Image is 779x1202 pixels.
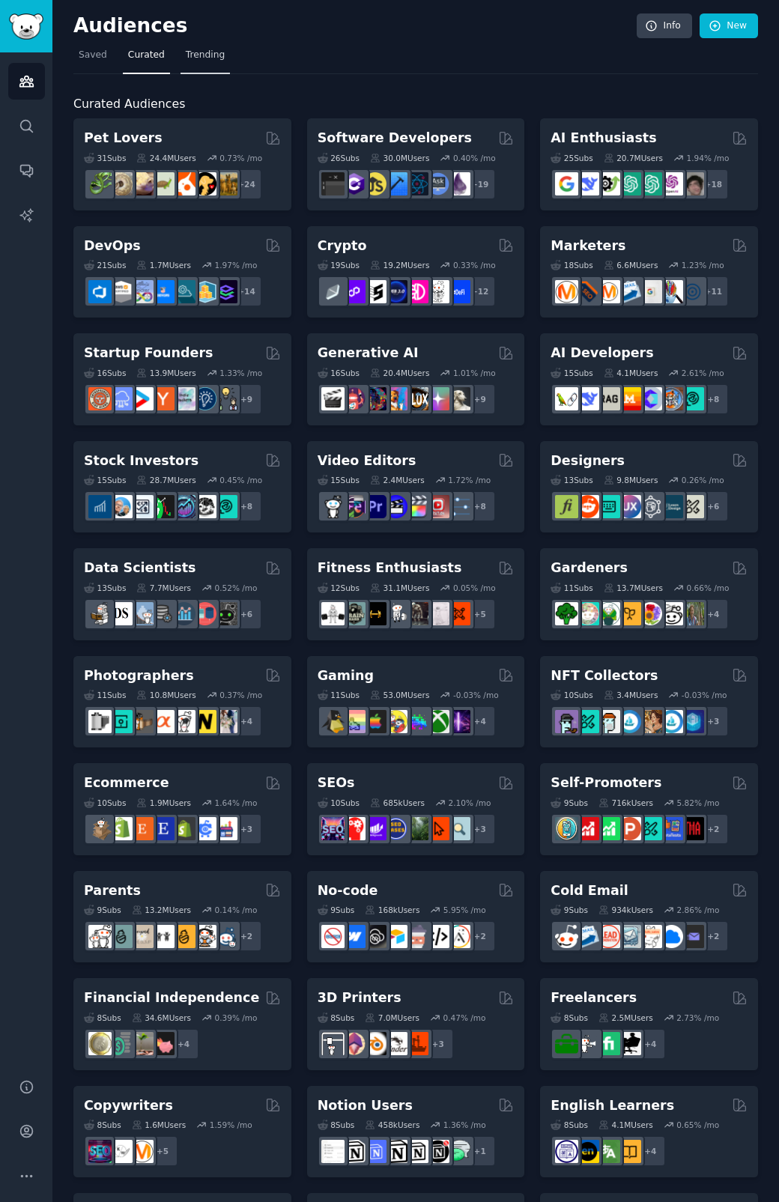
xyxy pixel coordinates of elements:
img: gamers [405,710,428,733]
div: + 8 [464,491,496,522]
div: 1.94 % /mo [687,153,730,163]
h2: Self-Promoters [551,774,661,792]
img: UKPersonalFinance [88,1032,112,1055]
h2: Generative AI [318,344,419,362]
div: 16 Sub s [318,368,360,378]
div: 1.72 % /mo [448,475,491,485]
img: deepdream [363,387,387,410]
div: + 3 [697,705,729,737]
div: 13.7M Users [604,583,663,593]
img: workout [363,602,387,625]
div: -0.03 % /mo [453,690,499,700]
div: 10.8M Users [136,690,195,700]
img: editors [342,495,366,518]
span: Saved [79,49,107,62]
div: + 14 [231,276,262,307]
div: 15 Sub s [551,368,592,378]
img: sales [555,925,578,948]
img: VideoEditors [384,495,407,518]
img: NoCodeSaaS [363,925,387,948]
img: Local_SEO [405,817,428,840]
div: 7.7M Users [136,583,191,593]
img: Freelancers [618,1032,641,1055]
img: DevOpsLinks [151,280,175,303]
img: logodesign [576,495,599,518]
img: GamerPals [384,710,407,733]
img: data [214,602,237,625]
div: 4.1M Users [604,368,658,378]
img: reactnative [405,172,428,195]
div: 13.9M Users [136,368,195,378]
div: 0.52 % /mo [215,583,258,593]
img: Parents [214,925,237,948]
img: FreeNotionTemplates [363,1140,387,1163]
h2: Fitness Enthusiasts [318,559,462,577]
div: + 24 [231,169,262,200]
img: AWS_Certified_Experts [109,280,133,303]
h2: SEOs [318,774,355,792]
img: ender3 [384,1032,407,1055]
div: + 9 [464,383,496,415]
img: elixir [447,172,470,195]
img: XboxGamers [426,710,449,733]
img: flowers [639,602,662,625]
div: 28.7M Users [136,475,195,485]
img: OpenAIDev [660,172,683,195]
img: starryai [426,387,449,410]
a: Curated [123,43,170,74]
img: aivideo [321,387,345,410]
img: 0xPolygon [342,280,366,303]
img: B2BSaaS [660,925,683,948]
img: physicaltherapy [426,602,449,625]
img: AskMarketing [597,280,620,303]
img: Etsy [130,817,154,840]
div: 15 Sub s [84,475,126,485]
img: indiehackers [172,387,195,410]
h2: DevOps [84,237,141,255]
img: alphaandbetausers [639,817,662,840]
img: forhire [555,1032,578,1055]
img: aws_cdk [193,280,216,303]
a: Info [637,13,692,39]
img: FinancialPlanning [109,1032,133,1055]
div: 31.1M Users [370,583,429,593]
div: 24.4M Users [136,153,195,163]
img: DigitalItems [681,710,704,733]
div: + 8 [231,491,262,522]
img: BestNotionTemplates [426,1140,449,1163]
img: linux_gaming [321,710,345,733]
img: GoogleGeminiAI [555,172,578,195]
img: DeepSeek [576,172,599,195]
img: KeepWriting [109,1140,133,1163]
img: TestMyApp [681,817,704,840]
div: 1.23 % /mo [682,260,724,270]
img: OpenseaMarket [660,710,683,733]
img: Nikon [193,710,216,733]
img: Rag [597,387,620,410]
img: AppIdeas [555,817,578,840]
img: Fiverr [597,1032,620,1055]
img: userexperience [639,495,662,518]
img: CozyGamers [342,710,366,733]
img: SEO [88,1140,112,1163]
img: Notiontemplates [321,1140,345,1163]
img: SingleParents [109,925,133,948]
img: AItoolsCatalog [597,172,620,195]
img: seogrowth [363,817,387,840]
h2: Gardeners [551,559,628,577]
h2: NFT Collectors [551,667,658,685]
img: sdforall [384,387,407,410]
h2: Crypto [318,237,367,255]
img: Entrepreneurship [193,387,216,410]
div: 13 Sub s [84,583,126,593]
img: leopardgeckos [130,172,154,195]
div: 30.0M Users [370,153,429,163]
div: 19.2M Users [370,260,429,270]
img: b2b_sales [639,925,662,948]
span: Trending [186,49,225,62]
img: CryptoNews [426,280,449,303]
img: canon [172,710,195,733]
img: csharp [342,172,366,195]
img: ethstaker [363,280,387,303]
h2: Ecommerce [84,774,169,792]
